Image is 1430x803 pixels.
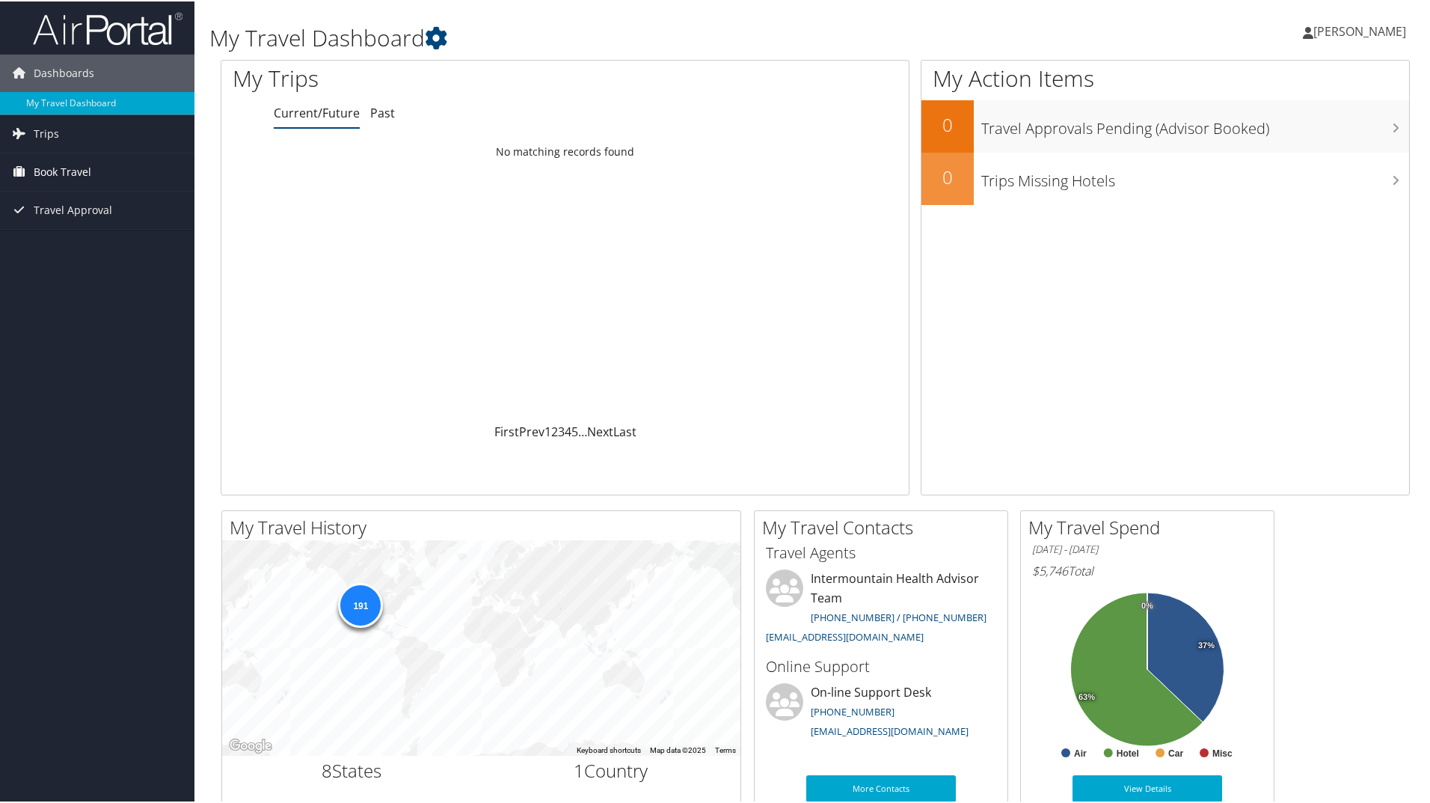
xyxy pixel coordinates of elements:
h3: Online Support [766,655,996,676]
span: 1 [574,757,584,781]
tspan: 0% [1141,600,1153,609]
span: [PERSON_NAME] [1313,22,1406,38]
a: 5 [571,422,578,439]
h2: 0 [921,163,974,189]
a: 4 [565,422,571,439]
span: Book Travel [34,152,91,189]
a: [PHONE_NUMBER] / [PHONE_NUMBER] [811,609,986,623]
h2: My Travel Spend [1028,513,1274,539]
h2: Country [493,757,730,782]
h1: My Trips [233,61,611,93]
div: 191 [338,581,383,626]
h1: My Travel Dashboard [209,21,1017,52]
tspan: 37% [1198,640,1215,649]
a: Next [587,422,613,439]
tspan: 63% [1078,691,1095,700]
li: On-line Support Desk [758,682,1004,743]
a: View Details [1072,774,1222,801]
a: Open this area in Google Maps (opens a new window) [226,735,275,754]
a: [PHONE_NUMBER] [811,703,894,717]
a: Past [370,103,395,120]
a: 3 [558,422,565,439]
a: 1 [544,422,551,439]
span: Travel Approval [34,190,112,228]
a: [EMAIL_ADDRESS][DOMAIN_NAME] [811,723,969,736]
a: Last [613,422,636,439]
a: 0Travel Approvals Pending (Advisor Booked) [921,99,1409,151]
h6: [DATE] - [DATE] [1032,541,1262,555]
span: Trips [34,114,59,151]
button: Keyboard shortcuts [577,744,641,754]
h2: 0 [921,111,974,136]
h2: States [233,757,470,782]
h1: My Action Items [921,61,1409,93]
span: Map data ©2025 [650,745,706,753]
a: [EMAIL_ADDRESS][DOMAIN_NAME] [766,629,924,642]
text: Hotel [1117,747,1139,757]
a: 2 [551,422,558,439]
span: Dashboards [34,53,94,91]
span: $5,746 [1032,561,1068,578]
a: Terms (opens in new tab) [715,745,736,753]
h3: Travel Agents [766,541,996,562]
li: Intermountain Health Advisor Team [758,568,1004,648]
h3: Travel Approvals Pending (Advisor Booked) [981,109,1409,138]
h6: Total [1032,561,1262,578]
td: No matching records found [221,137,909,164]
img: airportal-logo.png [33,10,182,45]
a: Prev [519,422,544,439]
a: More Contacts [806,774,956,801]
h2: My Travel Contacts [762,513,1007,539]
text: Car [1168,747,1183,757]
a: Current/Future [274,103,360,120]
h2: My Travel History [230,513,740,539]
span: … [578,422,587,439]
a: [PERSON_NAME] [1303,7,1421,52]
a: First [494,422,519,439]
text: Air [1074,747,1087,757]
text: Misc [1212,747,1233,757]
span: 8 [322,757,332,781]
img: Google [226,735,275,754]
a: 0Trips Missing Hotels [921,151,1409,204]
h3: Trips Missing Hotels [981,162,1409,190]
